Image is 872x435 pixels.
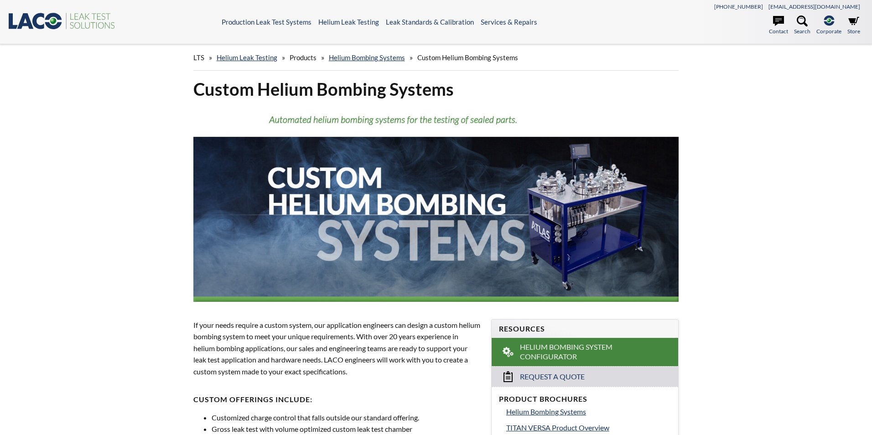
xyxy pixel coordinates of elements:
li: Customized charge control that falls outside our standard offering. [212,412,480,424]
a: Services & Repairs [481,18,537,26]
a: [EMAIL_ADDRESS][DOMAIN_NAME] [768,3,860,10]
a: Helium Bombing System Configurator [492,338,679,366]
img: Custom Helium Bombing Chambers Banner [193,108,679,302]
li: Gross leak test with volume optimized custom leak test chamber [212,423,480,435]
a: Helium Leak Testing [318,18,379,26]
div: » » » » [193,45,679,71]
a: Contact [769,16,788,36]
span: Helium Bombing Systems [506,407,586,416]
a: Helium Bombing Systems [506,406,671,418]
span: LTS [193,53,204,62]
a: Search [794,16,810,36]
a: Production Leak Test Systems [222,18,311,26]
a: Request a Quote [492,366,679,387]
span: Products [290,53,317,62]
h1: Custom Helium Bombing Systems [193,78,679,100]
a: TITAN VERSA Product Overview [506,422,671,434]
a: Helium Bombing Systems [329,53,405,62]
h4: Custom offerings include: [193,395,480,404]
span: Corporate [816,27,841,36]
span: Request a Quote [520,372,585,382]
h4: Resources [499,324,671,334]
span: Custom Helium Bombing Systems [417,53,518,62]
span: TITAN VERSA Product Overview [506,423,609,432]
a: Helium Leak Testing [217,53,277,62]
a: [PHONE_NUMBER] [714,3,763,10]
span: Helium Bombing System Configurator [520,342,652,362]
p: If your needs require a custom system, our application engineers can design a custom helium bombi... [193,319,480,378]
a: Store [847,16,860,36]
a: Leak Standards & Calibration [386,18,474,26]
h4: Product Brochures [499,394,671,404]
